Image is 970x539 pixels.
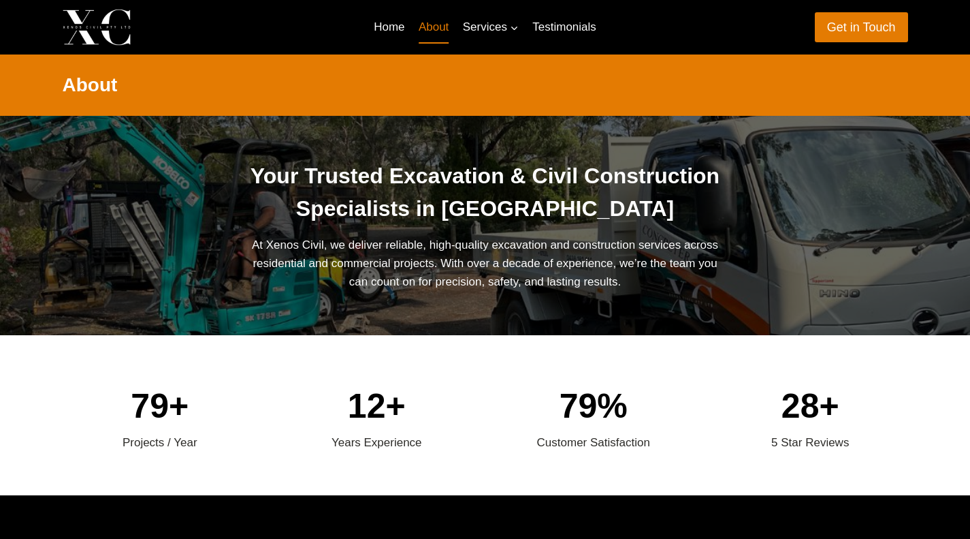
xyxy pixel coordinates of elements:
span: Services [463,18,519,36]
div: 28+ [713,379,908,433]
a: Testimonials [526,11,603,44]
div: 79% [496,379,692,433]
div: 12+ [279,379,474,433]
nav: Primary Navigation [367,11,603,44]
p: Xenos Civil [142,16,238,37]
a: About [412,11,456,44]
a: Services [456,11,526,44]
div: 5 Star Reviews [713,433,908,452]
div: Years Experience [279,433,474,452]
h2: About [63,71,908,99]
div: Projects / Year [63,433,258,452]
a: Xenos Civil [63,9,238,45]
img: Xenos Civil [63,9,131,45]
a: Get in Touch [815,12,908,42]
a: Home [367,11,412,44]
div: 79+ [63,379,258,433]
h1: Your Trusted Excavation & Civil Construction Specialists in [GEOGRAPHIC_DATA] [244,159,726,225]
p: At Xenos Civil, we deliver reliable, high-quality excavation and construction services across res... [244,236,726,292]
div: Customer Satisfaction [496,433,692,452]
